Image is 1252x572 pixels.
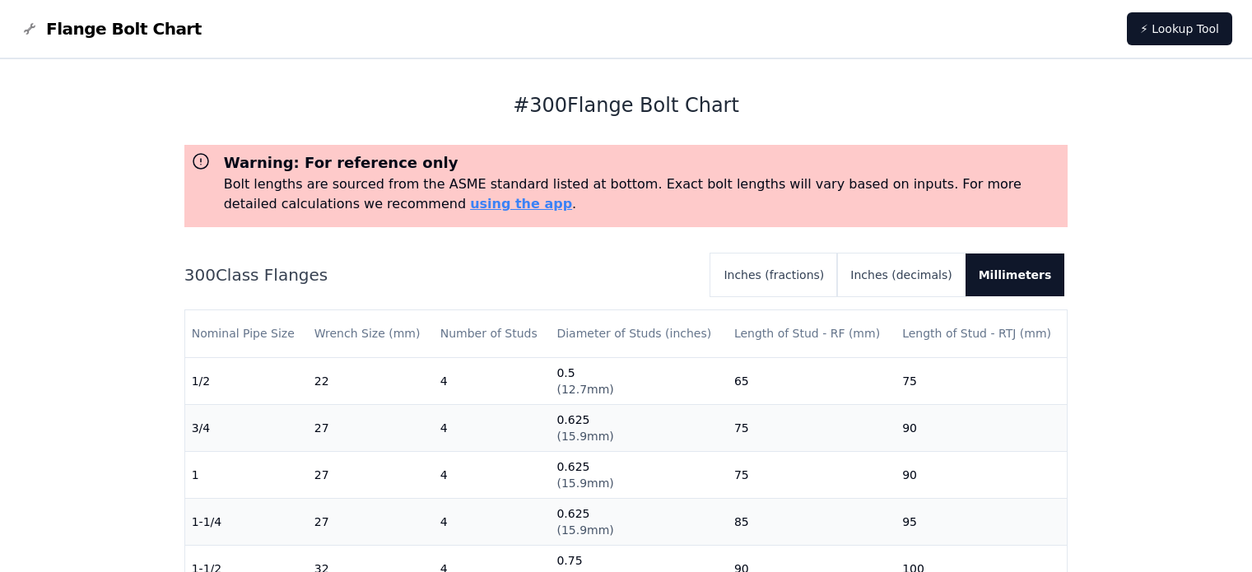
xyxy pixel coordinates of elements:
td: 0.625 [550,404,727,451]
span: ( 15.9mm ) [556,477,613,490]
span: ( 15.9mm ) [556,430,613,443]
td: 3/4 [185,404,308,451]
th: Diameter of Studs (inches) [550,310,727,357]
td: 90 [896,404,1067,451]
th: Nominal Pipe Size [185,310,308,357]
span: Flange Bolt Chart [46,17,202,40]
td: 65 [728,357,896,404]
td: 75 [728,404,896,451]
td: 85 [728,498,896,545]
a: using the app [470,196,572,212]
th: Length of Stud - RF (mm) [728,310,896,357]
td: 27 [308,451,434,498]
th: Wrench Size (mm) [308,310,434,357]
a: Flange Bolt Chart LogoFlange Bolt Chart [20,17,202,40]
td: 22 [308,357,434,404]
img: Flange Bolt Chart Logo [20,19,40,39]
td: 4 [434,357,551,404]
td: 0.625 [550,451,727,498]
td: 75 [728,451,896,498]
h1: # 300 Flange Bolt Chart [184,92,1068,119]
p: Bolt lengths are sourced from the ASME standard listed at bottom. Exact bolt lengths will vary ba... [224,174,1062,214]
th: Number of Studs [434,310,551,357]
td: 1/2 [185,357,308,404]
td: 4 [434,404,551,451]
td: 27 [308,404,434,451]
td: 1-1/4 [185,498,308,545]
button: Inches (fractions) [710,253,837,296]
th: Length of Stud - RTJ (mm) [896,310,1067,357]
td: 1 [185,451,308,498]
td: 95 [896,498,1067,545]
a: ⚡ Lookup Tool [1127,12,1232,45]
td: 4 [434,498,551,545]
button: Inches (decimals) [837,253,965,296]
td: 4 [434,451,551,498]
td: 90 [896,451,1067,498]
h3: Warning: For reference only [224,151,1062,174]
span: ( 15.9mm ) [556,523,613,537]
h2: 300 Class Flanges [184,263,698,286]
button: Millimeters [966,253,1065,296]
td: 27 [308,498,434,545]
td: 0.5 [550,357,727,404]
span: ( 12.7mm ) [556,383,613,396]
td: 0.625 [550,498,727,545]
td: 75 [896,357,1067,404]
